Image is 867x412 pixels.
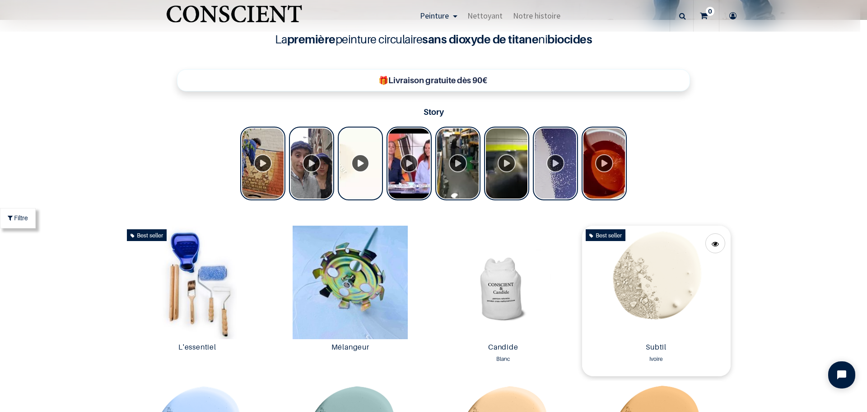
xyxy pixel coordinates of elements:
a: Mélangeur [280,343,421,353]
sup: 0 [706,7,714,16]
span: Peinture [420,10,449,21]
a: L'essentiel [127,343,268,353]
div: Best seller [586,229,625,241]
span: Nettoyant [467,10,503,21]
b: première [287,32,336,46]
img: Product image [429,226,578,339]
img: Product image [276,226,424,339]
div: Ivoire [586,355,727,364]
div: Best seller [127,229,167,241]
iframe: Tidio Chat [820,354,863,396]
img: Product image [123,226,272,339]
div: Blanc [433,355,574,364]
b: biocides [547,32,592,46]
b: 🎁Livraison gratuite dès 90€ [378,76,487,85]
a: Quick View [705,233,725,253]
a: Subtil [586,343,727,353]
span: Filtre [14,213,28,223]
h4: La peinture circulaire ni [253,31,614,48]
img: Product image [582,226,731,339]
div: Tolstoy Stories [240,127,627,202]
b: sans dioxyde de titane [422,32,538,46]
span: Notre histoire [513,10,560,21]
a: Candide [433,343,574,353]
